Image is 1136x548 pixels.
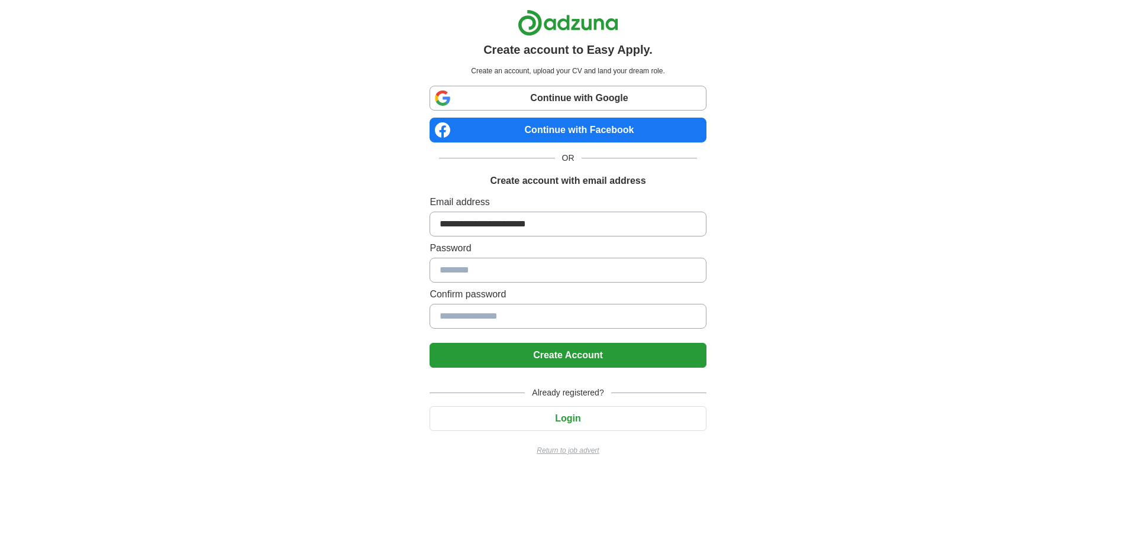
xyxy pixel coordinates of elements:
[490,174,646,188] h1: Create account with email address
[555,152,582,164] span: OR
[430,445,706,456] a: Return to job advert
[430,287,706,301] label: Confirm password
[525,387,611,399] span: Already registered?
[430,241,706,255] label: Password
[430,413,706,423] a: Login
[432,66,703,76] p: Create an account, upload your CV and land your dream role.
[483,41,653,59] h1: Create account to Easy Apply.
[430,406,706,431] button: Login
[430,195,706,209] label: Email address
[518,9,618,36] img: Adzuna logo
[430,86,706,111] a: Continue with Google
[430,343,706,368] button: Create Account
[430,118,706,142] a: Continue with Facebook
